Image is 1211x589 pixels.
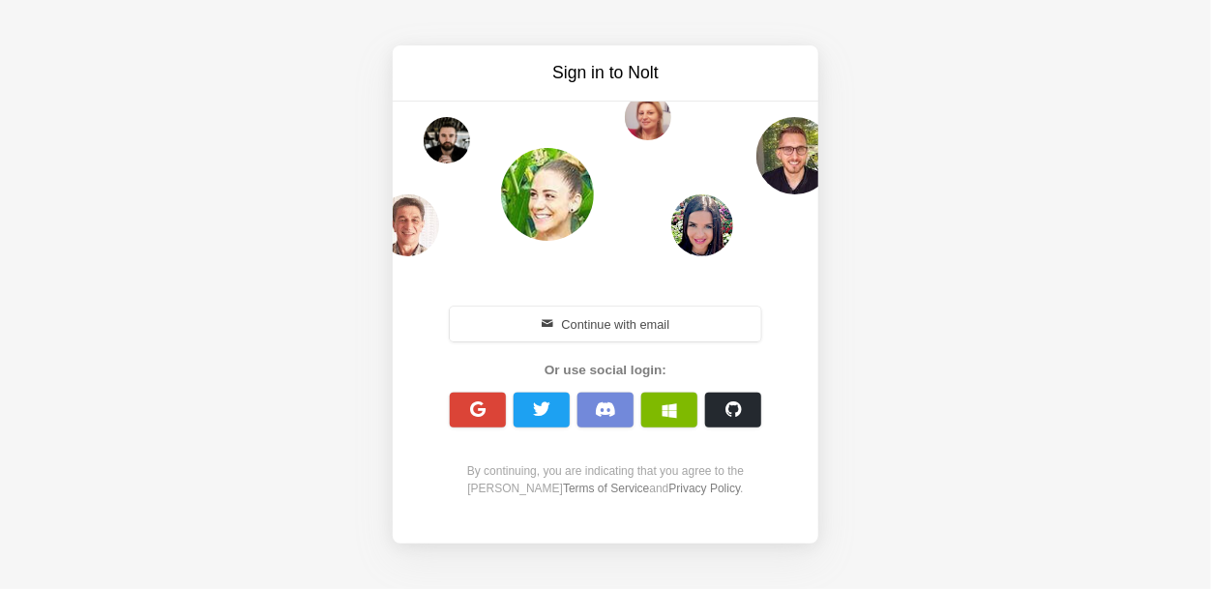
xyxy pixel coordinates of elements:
button: Continue with email [450,307,761,341]
div: Or use social login: [439,361,772,380]
a: Privacy Policy [668,482,740,495]
a: Terms of Service [563,482,649,495]
h3: Sign in to Nolt [443,61,768,85]
div: By continuing, you are indicating that you agree to the [PERSON_NAME] and . [439,462,772,497]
